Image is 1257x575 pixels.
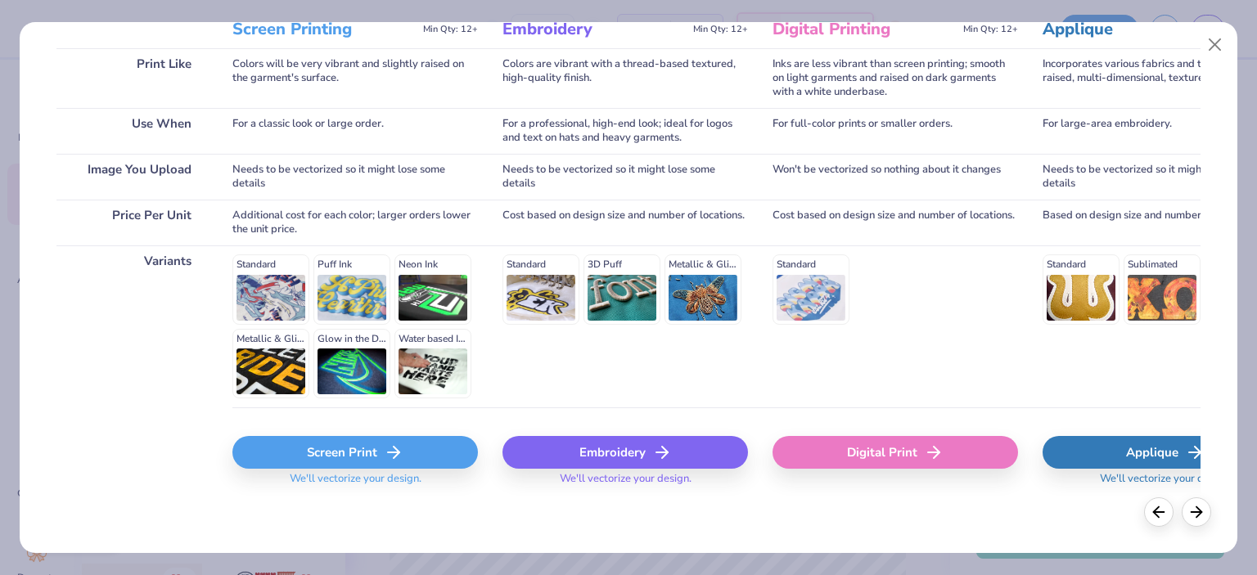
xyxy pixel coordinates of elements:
[283,472,428,496] span: We'll vectorize your design.
[963,24,1018,35] span: Min Qty: 12+
[56,200,208,245] div: Price Per Unit
[502,108,748,154] div: For a professional, high-end look; ideal for logos and text on hats and heavy garments.
[773,436,1018,469] div: Digital Print
[56,48,208,108] div: Print Like
[232,436,478,469] div: Screen Print
[553,472,698,496] span: We'll vectorize your design.
[1093,472,1238,496] span: We'll vectorize your design.
[773,154,1018,200] div: Won't be vectorized so nothing about it changes
[693,24,748,35] span: Min Qty: 12+
[1043,19,1227,40] h3: Applique
[232,154,478,200] div: Needs to be vectorized so it might lose some details
[502,154,748,200] div: Needs to be vectorized so it might lose some details
[502,48,748,108] div: Colors are vibrant with a thread-based textured, high-quality finish.
[232,19,417,40] h3: Screen Printing
[232,48,478,108] div: Colors will be very vibrant and slightly raised on the garment's surface.
[502,436,748,469] div: Embroidery
[56,154,208,200] div: Image You Upload
[773,19,957,40] h3: Digital Printing
[423,24,478,35] span: Min Qty: 12+
[56,108,208,154] div: Use When
[1200,29,1231,61] button: Close
[502,200,748,245] div: Cost based on design size and number of locations.
[502,19,687,40] h3: Embroidery
[56,245,208,407] div: Variants
[232,108,478,154] div: For a classic look or large order.
[232,200,478,245] div: Additional cost for each color; larger orders lower the unit price.
[773,200,1018,245] div: Cost based on design size and number of locations.
[773,108,1018,154] div: For full-color prints or smaller orders.
[773,48,1018,108] div: Inks are less vibrant than screen printing; smooth on light garments and raised on dark garments ...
